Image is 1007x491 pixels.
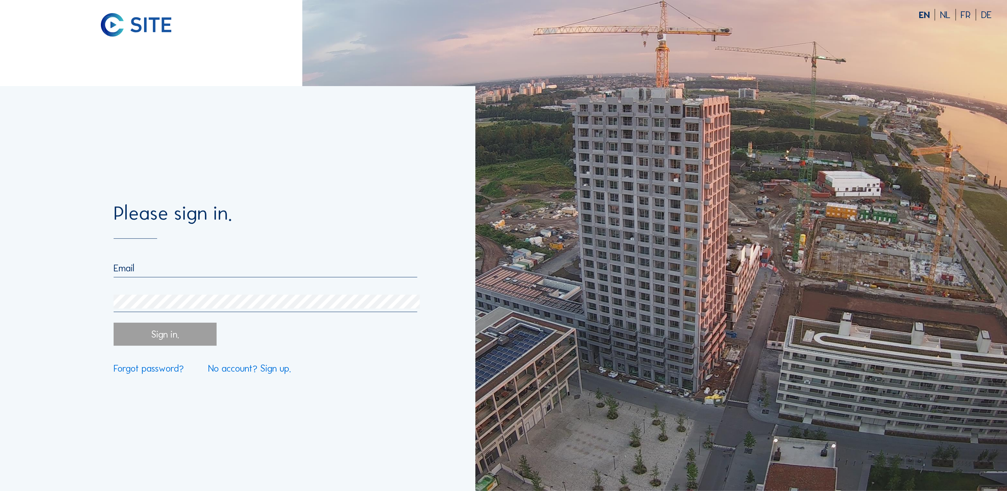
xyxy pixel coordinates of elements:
[981,10,992,19] div: DE
[114,204,417,238] div: Please sign in.
[919,10,935,19] div: EN
[101,13,171,37] img: C-SITE logo
[114,262,417,274] input: Email
[114,363,184,373] a: Forgot password?
[940,10,956,19] div: NL
[961,10,976,19] div: FR
[114,323,216,346] div: Sign in.
[208,363,291,373] a: No account? Sign up.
